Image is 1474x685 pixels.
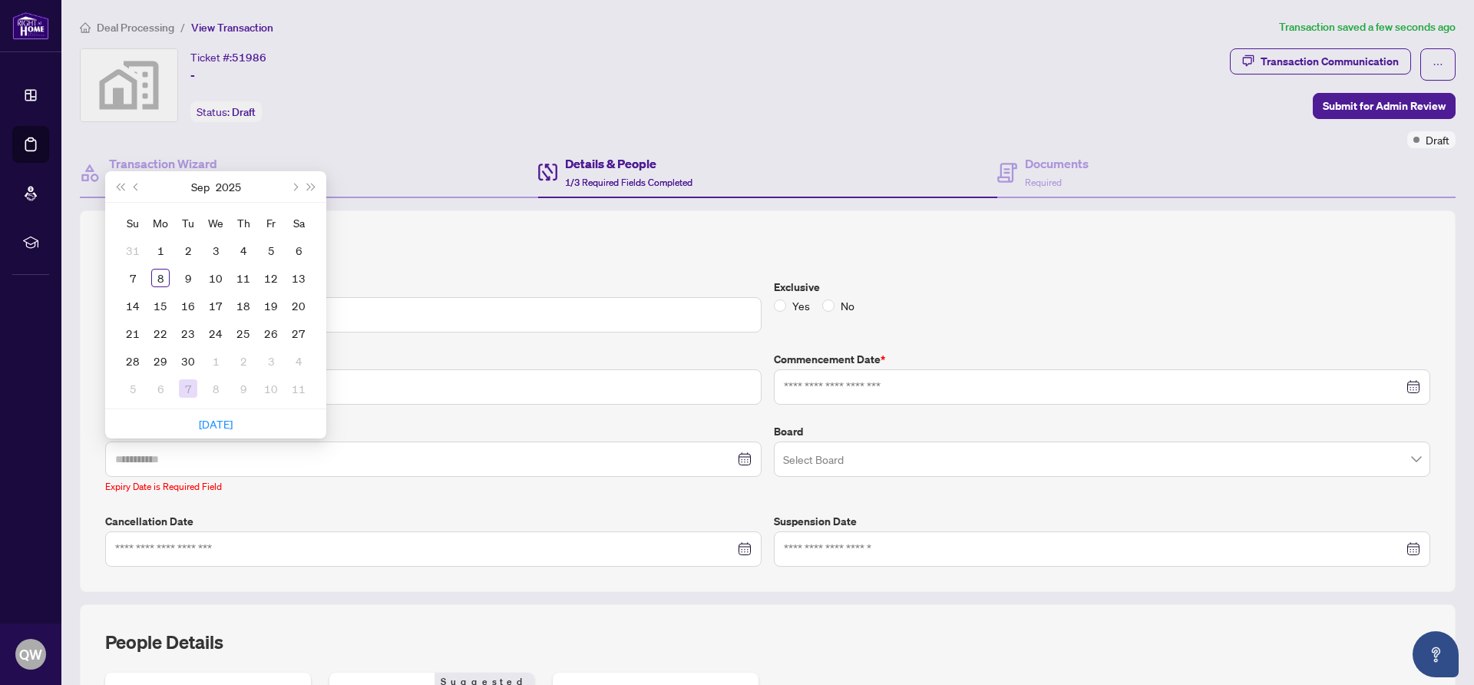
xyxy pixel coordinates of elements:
td: 2025-10-06 [147,375,174,402]
div: 8 [207,379,225,398]
td: 2025-09-06 [285,237,312,264]
div: 27 [289,324,308,342]
label: Board [774,423,1430,440]
span: Deal Processing [97,21,174,35]
td: 2025-10-04 [285,347,312,375]
div: 4 [234,241,253,260]
th: Mo [147,209,174,237]
td: 2025-10-08 [202,375,230,402]
td: 2025-09-16 [174,292,202,319]
span: Required [1025,177,1062,188]
button: Next month (PageDown) [286,171,302,202]
span: ellipsis [1433,59,1443,70]
label: Suspension Date [774,513,1430,530]
th: Th [230,209,257,237]
span: Yes [786,297,816,314]
td: 2025-09-11 [230,264,257,292]
td: 2025-10-11 [285,375,312,402]
h4: Transaction Wizard [109,154,217,173]
td: 2025-09-08 [147,264,174,292]
div: 6 [151,379,170,398]
td: 2025-10-02 [230,347,257,375]
td: 2025-09-22 [147,319,174,347]
div: 11 [234,269,253,287]
div: 31 [124,241,142,260]
article: Transaction saved a few seconds ago [1279,18,1456,36]
td: 2025-10-03 [257,347,285,375]
h2: Trade Details [105,236,1430,260]
div: 9 [179,269,197,287]
div: 17 [207,296,225,315]
div: 28 [124,352,142,370]
button: Choose a month [191,171,210,202]
div: 9 [234,379,253,398]
div: 2 [234,352,253,370]
span: QW [19,644,42,665]
td: 2025-09-12 [257,264,285,292]
span: No [834,297,861,314]
td: 2025-09-26 [257,319,285,347]
td: 2025-09-25 [230,319,257,347]
th: Su [119,209,147,237]
div: 18 [234,296,253,315]
img: logo [12,12,49,40]
li: / [180,18,185,36]
span: 1/3 Required Fields Completed [565,177,692,188]
div: Ticket #: [190,48,266,66]
label: Unit/Lot Number [105,351,762,368]
h4: Details & People [565,154,692,173]
div: 21 [124,324,142,342]
div: 7 [179,379,197,398]
td: 2025-09-17 [202,292,230,319]
td: 2025-10-05 [119,375,147,402]
div: 1 [151,241,170,260]
div: 22 [151,324,170,342]
div: 25 [234,324,253,342]
div: 10 [207,269,225,287]
label: Listing Price [105,279,762,296]
div: Transaction Communication [1261,49,1399,74]
label: Cancellation Date [105,513,762,530]
td: 2025-09-21 [119,319,147,347]
td: 2025-09-04 [230,237,257,264]
div: 1 [207,352,225,370]
div: 12 [262,269,280,287]
td: 2025-09-01 [147,237,174,264]
div: 6 [289,241,308,260]
h4: Documents [1025,154,1089,173]
span: - [190,66,195,84]
button: Open asap [1413,631,1459,677]
button: Choose a year [216,171,241,202]
div: 19 [262,296,280,315]
label: Exclusive [774,279,1430,296]
label: Commencement Date [774,351,1430,368]
td: 2025-09-09 [174,264,202,292]
span: 51986 [232,51,266,65]
td: 2025-09-19 [257,292,285,319]
div: 23 [179,324,197,342]
a: [DATE] [199,417,233,431]
h2: People Details [105,630,223,654]
div: 2 [179,241,197,260]
th: Fr [257,209,285,237]
div: 24 [207,324,225,342]
span: Submit for Admin Review [1323,94,1446,118]
div: 14 [124,296,142,315]
td: 2025-09-24 [202,319,230,347]
button: Last year (Control + left) [111,171,128,202]
td: 2025-09-07 [119,264,147,292]
div: 5 [262,241,280,260]
div: 3 [262,352,280,370]
div: 13 [289,269,308,287]
td: 2025-10-10 [257,375,285,402]
div: 15 [151,296,170,315]
td: 2025-09-10 [202,264,230,292]
td: 2025-09-28 [119,347,147,375]
td: 2025-09-15 [147,292,174,319]
td: 2025-09-14 [119,292,147,319]
td: 2025-09-02 [174,237,202,264]
div: 4 [289,352,308,370]
td: 2025-09-23 [174,319,202,347]
div: 8 [151,269,170,287]
td: 2025-10-01 [202,347,230,375]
